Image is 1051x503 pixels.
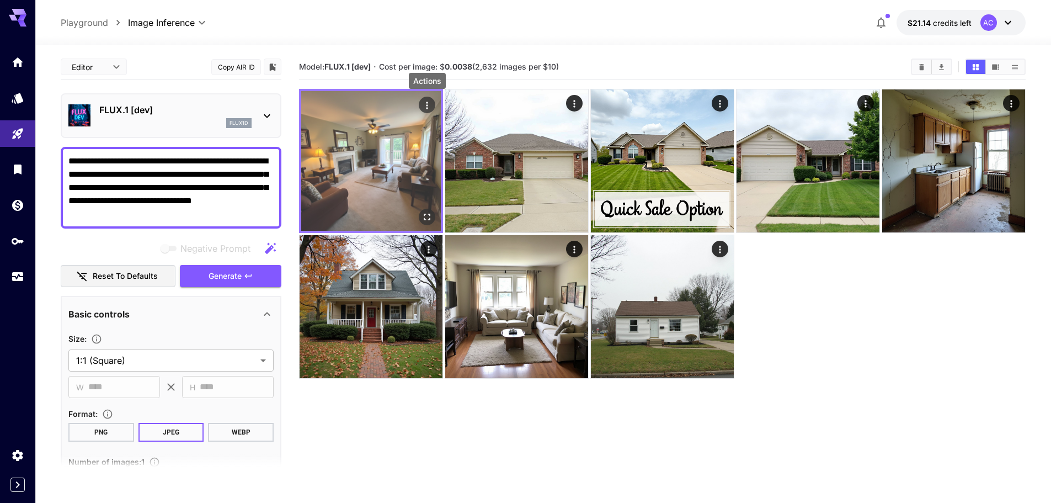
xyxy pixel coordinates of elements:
[11,91,24,105] div: Models
[419,97,435,113] div: Actions
[87,333,106,345] button: Adjust the dimensions of the generated image by specifying its width and height in pixels, or sel...
[61,265,175,288] button: Reset to defaults
[566,95,583,112] div: Actions
[980,14,997,31] div: AC
[324,62,371,71] b: FLUX.1 [dev]
[1003,95,1020,112] div: Actions
[230,119,248,127] p: flux1d
[912,60,931,74] button: Clear Images
[99,103,252,117] p: FLUX.1 [dev]
[76,381,84,394] span: W
[190,381,195,394] span: H
[300,235,442,378] img: 9k=
[737,89,879,232] img: 9k=
[268,60,278,73] button: Add to library
[68,409,98,419] span: Format :
[374,60,376,73] p: ·
[712,241,728,257] div: Actions
[208,423,274,442] button: WEBP
[445,62,472,71] b: 0.0038
[986,60,1005,74] button: Show images in video view
[68,99,274,133] div: FLUX.1 [dev]flux1d
[882,89,1025,232] img: Z
[11,270,24,284] div: Usage
[933,18,972,28] span: credits left
[68,334,87,343] span: Size :
[209,269,242,283] span: Generate
[409,73,446,89] div: Actions
[419,209,435,225] div: Open in fullscreen
[908,18,933,28] span: $21.14
[857,95,874,112] div: Actions
[932,60,951,74] button: Download All
[11,198,24,212] div: Wallet
[11,162,24,176] div: Library
[908,17,972,29] div: $21.14455
[61,16,108,29] a: Playground
[180,242,250,255] span: Negative Prompt
[966,60,985,74] button: Show images in grid view
[420,241,437,257] div: Actions
[211,59,261,75] button: Copy AIR ID
[180,265,281,288] button: Generate
[712,95,728,112] div: Actions
[138,423,204,442] button: JPEG
[379,62,559,71] span: Cost per image: $ (2,632 images per $10)
[591,89,734,232] img: Z
[897,10,1026,35] button: $21.14455AC
[965,59,1026,75] div: Show images in grid viewShow images in video viewShow images in list view
[11,234,24,248] div: API Keys
[11,127,24,141] div: Playground
[98,409,118,420] button: Choose the file format for the output image.
[68,423,134,442] button: PNG
[128,16,195,29] span: Image Inference
[445,235,588,378] img: 2Q==
[445,89,588,232] img: Z
[11,448,24,462] div: Settings
[301,91,441,231] img: 2Q==
[11,55,24,69] div: Home
[299,62,371,71] span: Model:
[61,16,128,29] nav: breadcrumb
[76,354,256,367] span: 1:1 (Square)
[911,59,952,75] div: Clear ImagesDownload All
[68,308,130,321] p: Basic controls
[158,241,259,255] span: Negative prompts are not compatible with the selected model.
[1005,60,1025,74] button: Show images in list view
[10,478,25,492] button: Expand sidebar
[566,241,583,257] div: Actions
[72,61,106,73] span: Editor
[68,301,274,327] div: Basic controls
[591,235,734,378] img: 2Q==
